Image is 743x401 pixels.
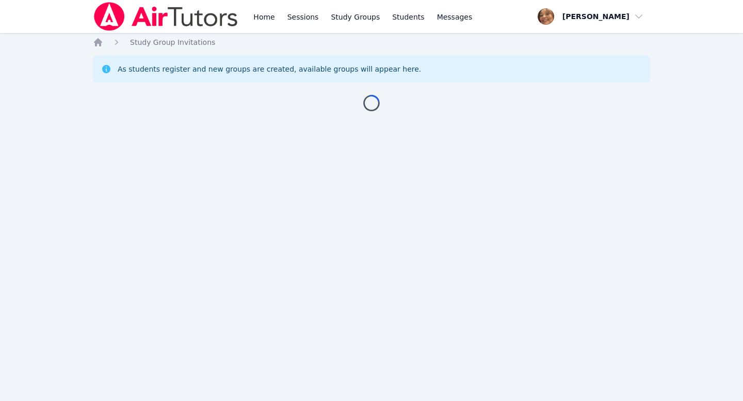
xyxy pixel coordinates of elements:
div: As students register and new groups are created, available groups will appear here. [118,64,421,74]
nav: Breadcrumb [93,37,650,47]
span: Messages [437,12,473,22]
a: Study Group Invitations [130,37,215,47]
span: Study Group Invitations [130,38,215,46]
img: Air Tutors [93,2,239,31]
